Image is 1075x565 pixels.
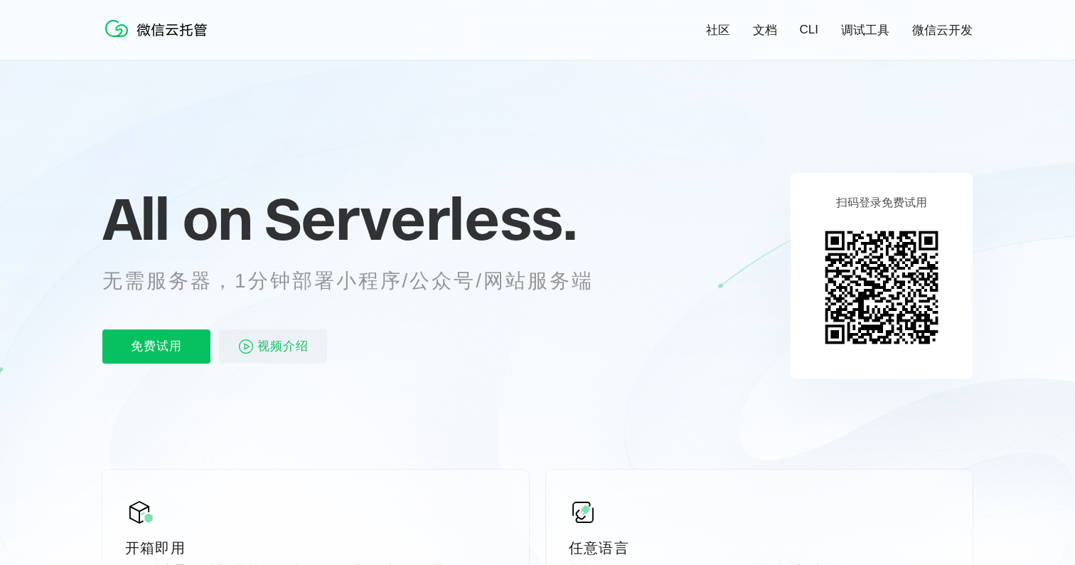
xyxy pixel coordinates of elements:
[102,33,216,45] a: 微信云托管
[836,196,927,211] p: 扫码登录免费试用
[257,329,309,364] span: 视频介绍
[800,23,818,37] a: CLI
[102,329,210,364] p: 免费试用
[125,538,506,558] p: 开箱即用
[264,183,577,254] span: Serverless.
[102,14,216,43] img: 微信云托管
[841,22,889,38] a: 调试工具
[102,183,251,254] span: All on
[569,538,950,558] p: 任意语言
[237,338,255,355] img: video_play.svg
[706,22,730,38] a: 社区
[753,22,777,38] a: 文档
[912,22,973,38] a: 微信云开发
[102,267,620,295] p: 无需服务器，1分钟部署小程序/公众号/网站服务端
